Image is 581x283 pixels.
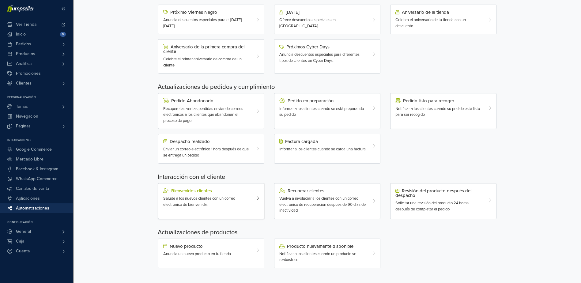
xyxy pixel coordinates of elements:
span: Solicitar una revisión del producto 24 horas después de completar el pedido [395,201,469,212]
span: Automatizaciones [16,203,49,213]
h5: Actualizaciones de pedidos y cumplimiento [158,83,497,91]
div: Pedido Abandonado [163,98,251,103]
div: Despacho realizado [163,139,251,144]
p: Configuración [7,221,73,224]
span: Aplicaciones [16,194,40,203]
span: Informar a los clientes cuando se carga una factura [279,147,366,152]
span: Ver Tienda [16,20,36,29]
span: Canales de venta [16,184,49,194]
div: Nuevo producto [163,244,251,249]
span: Temas [16,102,28,111]
span: Productos [16,49,35,59]
span: Navegacion [16,111,38,121]
div: Producto nuevamente disponible [279,244,367,249]
div: Recuperar clientes [279,188,367,193]
div: Aniversario de la primera compra del cliente [163,44,251,54]
span: Promociones [16,69,41,78]
span: Notificar a los clientes cuando un producto se reabastece [279,251,356,262]
span: Notificar a los clientes cuando su pedido esté listo para ser recogido [395,106,480,117]
span: Celebra el aniversario de tu tienda con un descuento. [395,17,466,28]
div: Factura cargada [279,139,367,144]
span: Pedidos [16,39,31,49]
p: Integraciones [7,138,73,142]
span: Recupere las ventas perdidas enviando correos electrónicos a los clientes que abandonan el proces... [163,106,243,123]
h5: Interacción con el cliente [158,173,497,181]
span: Páginas [16,121,31,131]
h5: Actualizaciones de productos [158,229,497,236]
p: Personalización [7,96,73,99]
div: Revisión del producto después del despacho [395,188,483,198]
span: Cuenta [16,246,30,256]
div: Próximo Viernes Negro [163,10,251,15]
span: Clientes [16,78,32,88]
div: [DATE] [279,10,367,15]
span: Facebook & Instagram [16,164,58,174]
span: Salude a los nuevos clientes con un correo electrónico de bienvenida. [163,196,235,207]
span: Caja [16,236,24,246]
span: Analítica [16,59,32,69]
span: Ofrece descuentos especiales en [GEOGRAPHIC_DATA]. [279,17,336,28]
span: Anuncia descuentos especiales para diferentes tipos de clientes en Cyber Days. [279,52,360,63]
span: General [16,227,31,236]
div: Pedido listo para recoger [395,98,483,103]
span: Google Commerce [16,145,52,154]
div: Pedido en preparación [279,98,367,103]
span: Anuncia descuentos especiales para el [DATE][DATE]. [163,17,242,28]
div: Próximos Cyber Days [279,44,367,49]
span: Vuelva a involucrar a los clientes con un correo electrónico de recuperación después de 90 días d... [279,196,366,213]
div: Aniversario de la tienda [395,10,483,15]
span: WhatsApp Commerce [16,174,58,184]
span: Mercado Libre [16,154,43,164]
span: Enviar un correo electrónico 1 hora después de que se entrega un pedido [163,147,249,158]
span: Celebre el primer aniversario de compra de un cliente [163,57,242,68]
span: Informar a los clientes cuando se está preparando su pedido [279,106,364,117]
span: 5 [60,32,66,37]
span: Anuncia un nuevo producto en tu tienda [163,251,231,256]
span: Inicio [16,29,26,39]
div: Bienvenidos clientes [163,188,251,193]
